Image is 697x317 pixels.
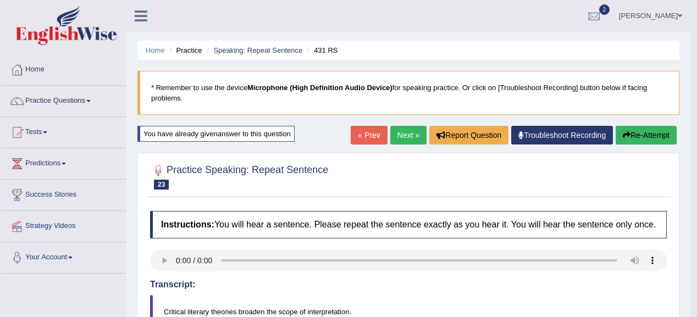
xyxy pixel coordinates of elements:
[429,126,508,144] button: Report Question
[137,71,679,115] blockquote: * Remember to use the device for speaking practice. Or click on [Troubleshoot Recording] button b...
[1,242,126,270] a: Your Account
[150,280,667,290] h4: Transcript:
[390,126,427,144] a: Next »
[1,86,126,113] a: Practice Questions
[150,162,328,190] h2: Practice Speaking: Repeat Sentence
[137,126,295,142] div: You have already given answer to this question
[599,4,610,15] span: 2
[1,54,126,82] a: Home
[1,211,126,238] a: Strategy Videos
[511,126,613,144] a: Troubleshoot Recording
[247,84,392,92] b: Microphone (High Definition Audio Device)
[161,220,214,229] b: Instructions:
[167,45,202,55] li: Practice
[1,117,126,144] a: Tests
[1,148,126,176] a: Predictions
[305,45,338,55] li: 431 RS
[616,126,677,144] button: Re-Attempt
[150,211,667,238] h4: You will hear a sentence. Please repeat the sentence exactly as you hear it. You will hear the se...
[213,46,302,54] a: Speaking: Repeat Sentence
[146,46,165,54] a: Home
[351,126,387,144] a: « Prev
[1,180,126,207] a: Success Stories
[154,180,169,190] span: 23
